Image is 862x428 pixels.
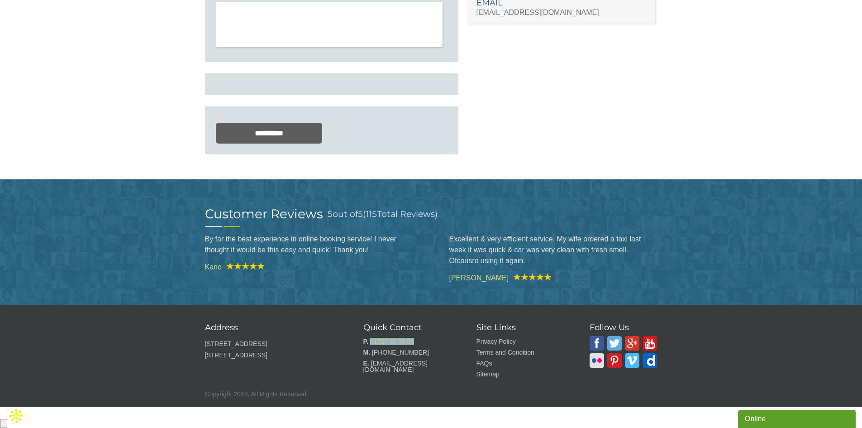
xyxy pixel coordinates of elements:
[358,209,363,219] span: 5
[205,389,657,400] p: Copyright 2018, All Rights Reserved.
[363,338,368,345] strong: P.
[328,207,438,221] h3: out of ( Total Reviews)
[476,323,567,332] h3: Site Links
[449,273,657,282] cite: [PERSON_NAME]
[370,338,414,345] a: 01727 86 66 66
[222,262,265,269] img: A1 Taxis Review
[205,323,341,332] h3: Address
[590,336,604,351] img: A1 Taxis
[509,273,552,280] img: A1 Taxis Review
[205,207,323,220] h2: Customer Reviews
[205,227,413,262] blockquote: By far the best experience in online booking service! I never thought it would be this easy and q...
[449,227,657,273] blockquote: Excellent & very efficient service. My wife ordered a taxi last week it was quick & car was very ...
[476,9,599,16] a: [EMAIL_ADDRESS][DOMAIN_NAME]
[7,407,25,425] img: Apollo
[476,370,500,378] a: Sitemap
[363,360,428,373] a: [EMAIL_ADDRESS][DOMAIN_NAME]
[328,209,333,219] span: 5
[7,5,111,16] div: Online
[363,360,369,367] strong: E.
[205,338,341,361] p: [STREET_ADDRESS] [STREET_ADDRESS]
[590,323,657,332] h3: Follow Us
[205,262,413,271] cite: Kano
[476,360,492,367] a: FAQs
[476,338,516,345] a: Privacy Policy
[363,323,454,332] h3: Quick Contact
[372,349,429,356] a: [PHONE_NUMBER]
[363,349,371,356] strong: M.
[476,349,534,356] a: Terms and Condition
[366,209,377,219] span: 115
